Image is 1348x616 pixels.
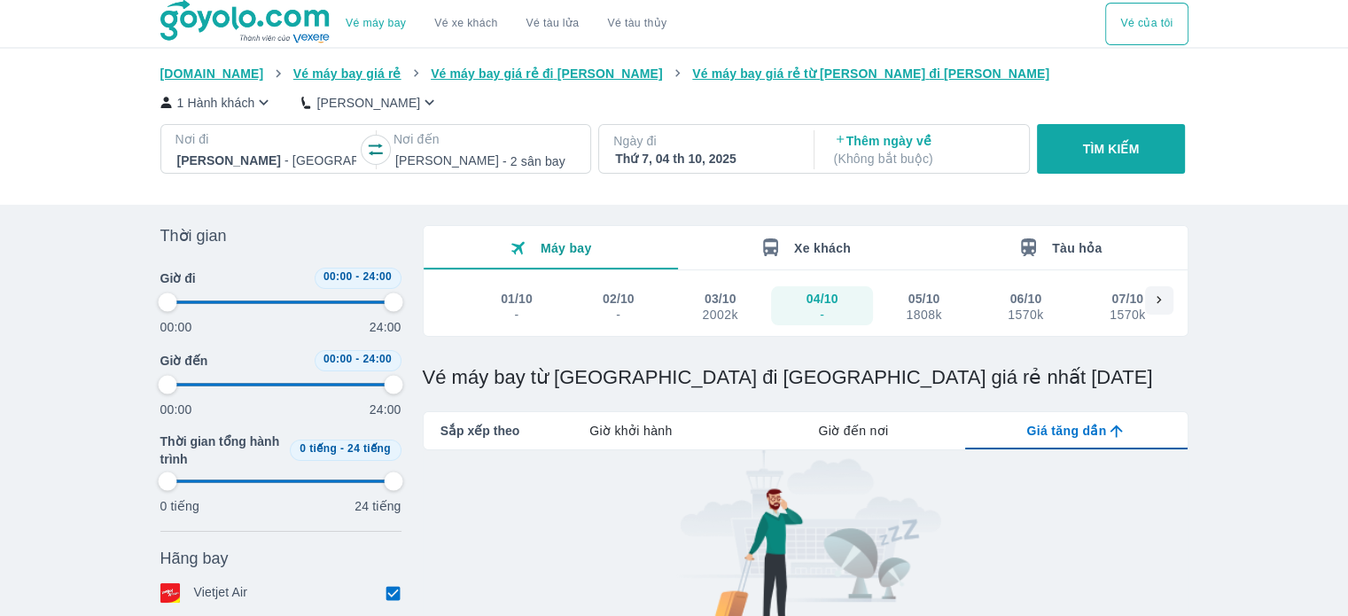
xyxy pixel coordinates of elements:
[615,150,794,168] div: Thứ 7, 04 th 10, 2025
[160,318,192,336] p: 00:00
[194,583,248,603] p: Vietjet Air
[806,290,838,308] div: 04/10
[589,422,672,440] span: Giờ khởi hành
[160,225,227,246] span: Thời gian
[1010,290,1042,308] div: 06/10
[346,17,406,30] a: Vé máy bay
[541,241,592,255] span: Máy bay
[1105,3,1188,45] button: Vé của tôi
[1083,140,1140,158] p: TÌM KIẾM
[604,308,634,322] div: -
[160,93,274,112] button: 1 Hành khách
[613,132,796,150] p: Ngày đi
[316,94,420,112] p: [PERSON_NAME]
[160,497,199,515] p: 0 tiếng
[323,353,353,365] span: 00:00
[807,308,838,322] div: -
[702,308,737,322] div: 2002k
[347,442,391,455] span: 24 tiếng
[1110,308,1145,322] div: 1570k
[175,130,358,148] p: Nơi đi
[393,130,576,148] p: Nơi đến
[908,290,940,308] div: 05/10
[323,270,353,283] span: 00:00
[293,66,401,81] span: Vé máy bay giá rẻ
[340,442,344,455] span: -
[1008,308,1043,322] div: 1570k
[160,66,264,81] span: [DOMAIN_NAME]
[370,401,401,418] p: 24:00
[1111,290,1143,308] div: 07/10
[434,17,497,30] a: Vé xe khách
[440,422,520,440] span: Sắp xếp theo
[1052,241,1103,255] span: Tàu hỏa
[519,412,1187,449] div: lab API tabs example
[794,241,851,255] span: Xe khách
[502,308,532,322] div: -
[362,353,392,365] span: 24:00
[603,290,635,308] div: 02/10
[593,3,681,45] button: Vé tàu thủy
[331,3,681,45] div: choose transportation mode
[431,66,663,81] span: Vé máy bay giá rẻ đi [PERSON_NAME]
[1037,124,1185,174] button: TÌM KIẾM
[301,93,439,112] button: [PERSON_NAME]
[160,269,196,287] span: Giờ đi
[362,270,392,283] span: 24:00
[501,290,533,308] div: 01/10
[512,3,594,45] a: Vé tàu lửa
[300,442,337,455] span: 0 tiếng
[1026,422,1106,440] span: Giá tăng dần
[466,286,1145,325] div: scrollable day and price
[906,308,941,322] div: 1808k
[177,94,255,112] p: 1 Hành khách
[355,353,359,365] span: -
[818,422,888,440] span: Giờ đến nơi
[423,365,1188,390] h1: Vé máy bay từ [GEOGRAPHIC_DATA] đi [GEOGRAPHIC_DATA] giá rẻ nhất [DATE]
[705,290,736,308] div: 03/10
[160,548,229,569] span: Hãng bay
[160,401,192,418] p: 00:00
[1105,3,1188,45] div: choose transportation mode
[160,65,1188,82] nav: breadcrumb
[834,150,1013,168] p: ( Không bắt buộc )
[692,66,1049,81] span: Vé máy bay giá rẻ từ [PERSON_NAME] đi [PERSON_NAME]
[355,270,359,283] span: -
[160,352,208,370] span: Giờ đến
[834,132,1013,168] p: Thêm ngày về
[355,497,401,515] p: 24 tiếng
[370,318,401,336] p: 24:00
[160,433,283,468] span: Thời gian tổng hành trình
